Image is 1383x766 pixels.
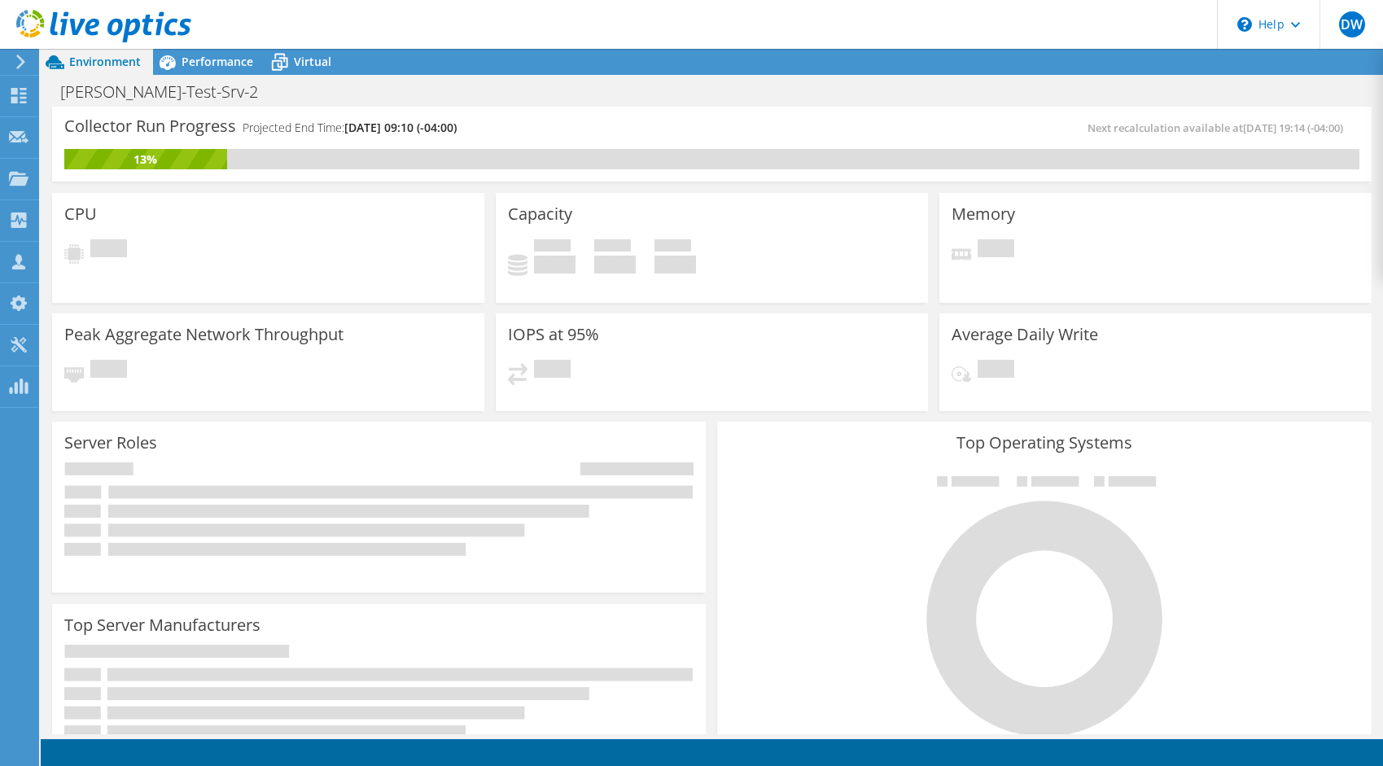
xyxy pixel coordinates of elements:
[294,54,331,69] span: Virtual
[534,360,571,382] span: Pending
[534,256,576,274] h4: 0 GiB
[64,205,97,223] h3: CPU
[508,326,599,344] h3: IOPS at 95%
[952,326,1098,344] h3: Average Daily Write
[594,256,636,274] h4: 0 GiB
[978,360,1014,382] span: Pending
[69,54,141,69] span: Environment
[978,239,1014,261] span: Pending
[64,151,227,169] div: 13%
[1243,120,1343,135] span: [DATE] 19:14 (-04:00)
[654,256,696,274] h4: 0 GiB
[508,205,572,223] h3: Capacity
[90,360,127,382] span: Pending
[729,434,1359,452] h3: Top Operating Systems
[64,434,157,452] h3: Server Roles
[90,239,127,261] span: Pending
[243,119,457,137] h4: Projected End Time:
[64,616,260,634] h3: Top Server Manufacturers
[952,205,1015,223] h3: Memory
[1088,120,1351,135] span: Next recalculation available at
[594,239,631,256] span: Free
[344,120,457,135] span: [DATE] 09:10 (-04:00)
[182,54,253,69] span: Performance
[654,239,691,256] span: Total
[53,83,283,101] h1: [PERSON_NAME]-Test-Srv-2
[64,326,344,344] h3: Peak Aggregate Network Throughput
[534,239,571,256] span: Used
[1339,11,1365,37] span: DW
[1237,17,1252,32] svg: \n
